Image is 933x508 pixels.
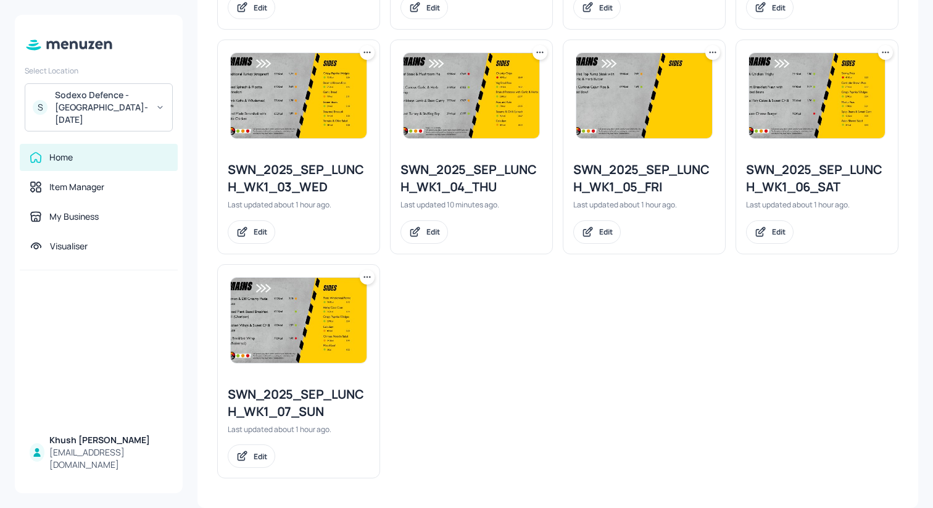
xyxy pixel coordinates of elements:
div: SWN_2025_SEP_LUNCH_WK1_06_SAT [746,161,888,196]
div: Last updated about 1 hour ago. [573,199,715,210]
div: Edit [426,2,440,13]
div: [EMAIL_ADDRESS][DOMAIN_NAME] [49,446,168,471]
div: Last updated about 1 hour ago. [746,199,888,210]
img: 2025-05-07-1746615733102k8s2n612hq.jpeg [576,53,712,138]
div: Home [49,151,73,164]
div: SWN_2025_SEP_LUNCH_WK1_04_THU [400,161,542,196]
div: S [33,100,48,115]
div: Item Manager [49,181,104,193]
img: 2025-05-07-17466175921642wdqcck2m76.jpeg [231,278,367,363]
div: Edit [599,2,613,13]
div: SWN_2025_SEP_LUNCH_WK1_03_WED [228,161,370,196]
img: 2025-08-27-1756306256815ofh23eh86g.jpeg [404,53,539,138]
div: Edit [426,227,440,237]
div: SWN_2025_SEP_LUNCH_WK1_05_FRI [573,161,715,196]
div: Khush [PERSON_NAME] [49,434,168,446]
div: Select Location [25,65,173,76]
div: Edit [254,2,267,13]
div: SWN_2025_SEP_LUNCH_WK1_07_SUN [228,386,370,420]
div: Last updated 10 minutes ago. [400,199,542,210]
div: Sodexo Defence - [GEOGRAPHIC_DATA]- [DATE] [55,89,148,126]
div: Edit [772,2,786,13]
div: Edit [254,451,267,462]
div: Edit [599,227,613,237]
div: My Business [49,210,99,223]
div: Last updated about 1 hour ago. [228,424,370,435]
div: Edit [254,227,267,237]
img: 2025-05-07-1746617314072slprk76cttk.jpeg [749,53,885,138]
div: Visualiser [50,240,88,252]
div: Last updated about 1 hour ago. [228,199,370,210]
img: 2025-05-07-17466165300439sofhfgfsjp.jpeg [231,53,367,138]
div: Edit [772,227,786,237]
